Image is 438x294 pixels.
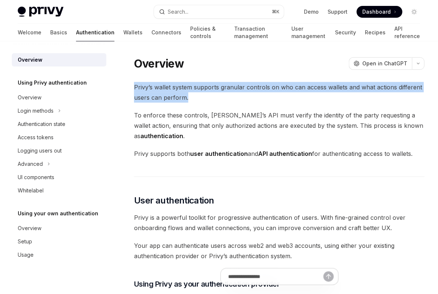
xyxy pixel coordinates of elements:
a: Wallets [123,24,143,41]
img: light logo [18,7,64,17]
a: Overview [12,222,106,235]
a: Security [335,24,356,41]
strong: API authentication [258,150,312,157]
span: Privy supports both and for authenticating access to wallets. [134,148,425,159]
a: Setup [12,235,106,248]
a: UI components [12,171,106,184]
button: Toggle Login methods section [12,104,106,117]
a: Usage [12,248,106,261]
a: User management [292,24,326,41]
a: Dashboard [357,6,403,18]
a: Recipes [365,24,386,41]
div: Logging users out [18,146,62,155]
button: Toggle Advanced section [12,157,106,171]
a: Whitelabel [12,184,106,197]
span: Dashboard [363,8,391,16]
input: Ask a question... [228,269,324,285]
div: UI components [18,173,54,182]
span: To enforce these controls, [PERSON_NAME]’s API must verify the identity of the party requesting a... [134,110,425,141]
div: Usage [18,250,34,259]
div: Login methods [18,106,54,115]
span: User authentication [134,195,214,206]
button: Toggle dark mode [408,6,420,18]
a: Overview [12,91,106,104]
h1: Overview [134,57,184,70]
span: Open in ChatGPT [363,60,408,67]
strong: authentication [140,132,183,140]
span: Privy is a powerful toolkit for progressive authentication of users. With fine-grained control ov... [134,212,425,233]
a: API reference [394,24,420,41]
a: Basics [50,24,67,41]
span: Privy’s wallet system supports granular controls on who can access wallets and what actions diffe... [134,82,425,103]
span: Your app can authenticate users across web2 and web3 accounts, using either your existing authent... [134,240,425,261]
div: Overview [18,55,42,64]
strong: user authentication [190,150,248,157]
button: Open search [154,5,284,18]
div: Setup [18,237,32,246]
a: Demo [304,8,319,16]
div: Search... [168,7,189,16]
a: Authentication state [12,117,106,131]
a: Connectors [151,24,181,41]
span: ⌘ K [272,9,280,15]
a: Access tokens [12,131,106,144]
h5: Using your own authentication [18,209,98,218]
div: Whitelabel [18,186,44,195]
a: Welcome [18,24,41,41]
a: Policies & controls [190,24,225,41]
a: Transaction management [234,24,283,41]
a: Overview [12,53,106,66]
a: Support [328,8,348,16]
div: Authentication state [18,120,65,129]
button: Send message [324,271,334,282]
div: Advanced [18,160,43,168]
a: Authentication [76,24,114,41]
a: Logging users out [12,144,106,157]
h5: Using Privy authentication [18,78,87,87]
div: Overview [18,93,41,102]
button: Open in ChatGPT [349,57,412,70]
div: Access tokens [18,133,54,142]
div: Overview [18,224,41,233]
